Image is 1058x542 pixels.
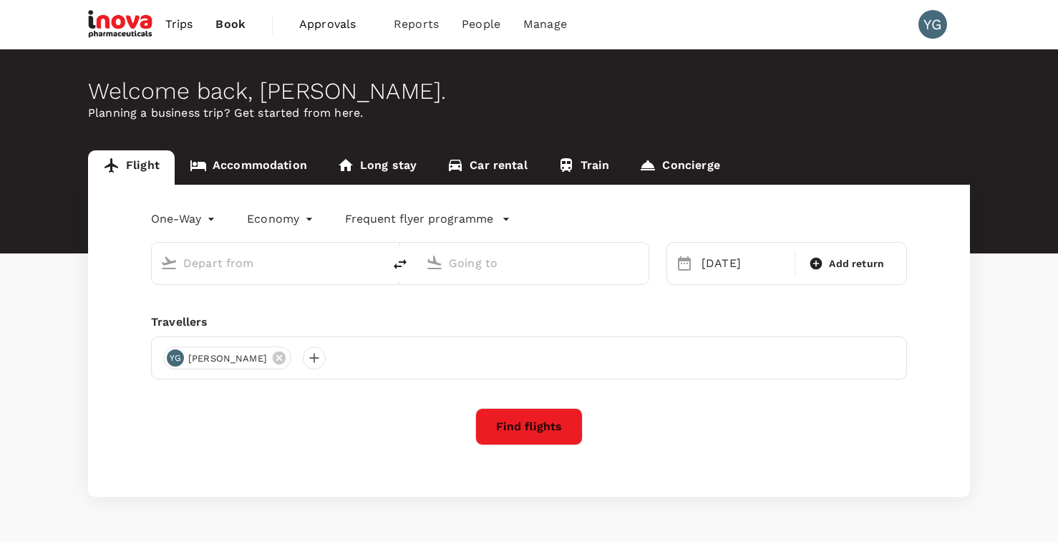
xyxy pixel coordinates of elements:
span: [PERSON_NAME] [180,352,276,366]
span: People [462,16,500,33]
input: Depart from [183,252,353,274]
button: Frequent flyer programme [345,210,510,228]
div: [DATE] [696,249,792,278]
div: YG[PERSON_NAME] [163,347,291,369]
div: YG [167,349,184,367]
a: Concierge [624,150,734,185]
span: Book [215,16,246,33]
button: delete [383,247,417,281]
button: Open [639,261,641,264]
div: One-Way [151,208,218,231]
button: Find flights [475,408,583,445]
img: iNova Pharmaceuticals [88,9,154,40]
a: Flight [88,150,175,185]
span: Manage [523,16,567,33]
div: YG [918,10,947,39]
div: Travellers [151,314,907,331]
button: Open [373,261,376,264]
div: Welcome back , [PERSON_NAME] . [88,78,970,105]
a: Train [543,150,625,185]
span: Approvals [299,16,371,33]
a: Accommodation [175,150,322,185]
a: Long stay [322,150,432,185]
span: Reports [394,16,439,33]
span: Add return [829,256,884,271]
span: Trips [165,16,193,33]
a: Car rental [432,150,543,185]
p: Frequent flyer programme [345,210,493,228]
div: Economy [247,208,316,231]
input: Going to [449,252,618,274]
p: Planning a business trip? Get started from here. [88,105,970,122]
